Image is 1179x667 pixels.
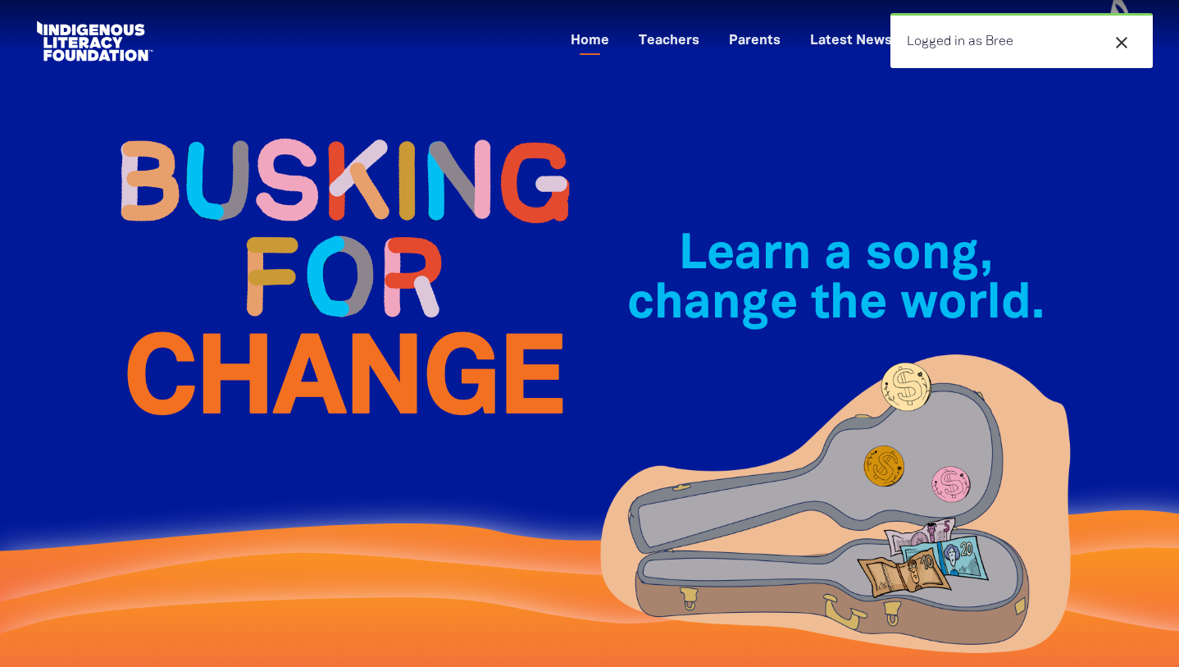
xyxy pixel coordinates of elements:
[890,13,1153,68] div: Logged in as Bree
[627,233,1045,327] span: Learn a song, change the world.
[1107,32,1136,53] button: close
[629,28,709,55] a: Teachers
[800,28,902,55] a: Latest News
[719,28,790,55] a: Parents
[561,28,619,55] a: Home
[1112,33,1131,53] i: close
